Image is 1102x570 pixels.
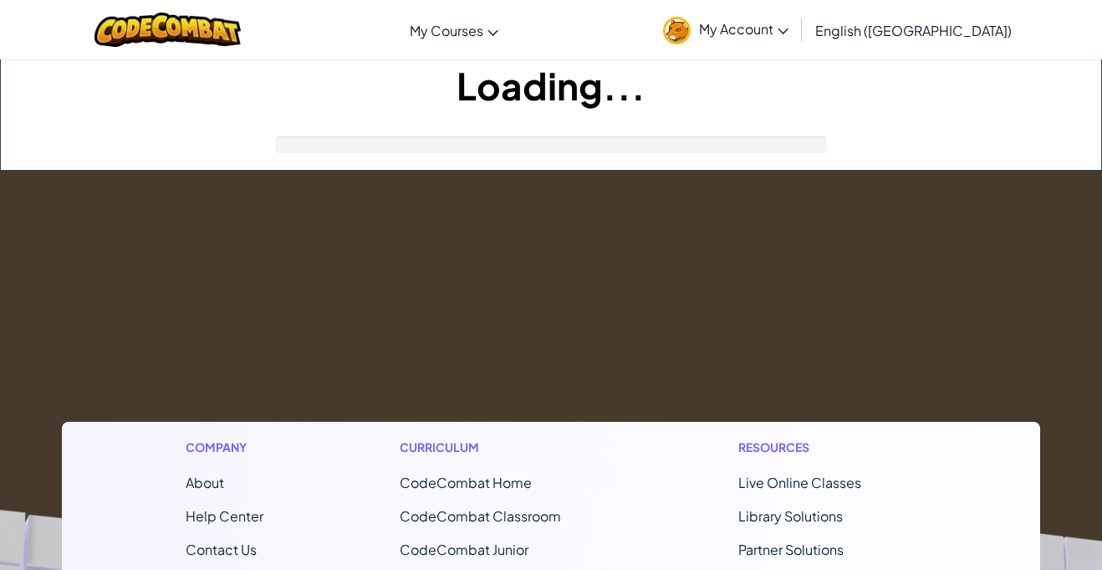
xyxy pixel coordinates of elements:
img: CodeCombat logo [94,13,241,47]
a: CodeCombat Classroom [400,507,561,525]
h1: Curriculum [400,439,602,456]
img: avatar [663,17,691,44]
span: My Account [699,20,788,38]
a: Live Online Classes [738,474,861,491]
a: About [186,474,224,491]
span: CodeCombat Home [400,474,532,491]
h1: Loading... [1,59,1101,111]
a: My Account [655,3,797,56]
a: My Courses [401,8,507,53]
h1: Company [186,439,263,456]
h1: Resources [738,439,916,456]
a: CodeCombat Junior [400,541,528,558]
a: Partner Solutions [738,541,844,558]
a: English ([GEOGRAPHIC_DATA]) [807,8,1020,53]
span: English ([GEOGRAPHIC_DATA]) [815,22,1012,39]
a: Help Center [186,507,263,525]
span: Contact Us [186,541,257,558]
a: Library Solutions [738,507,843,525]
span: My Courses [410,22,483,39]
